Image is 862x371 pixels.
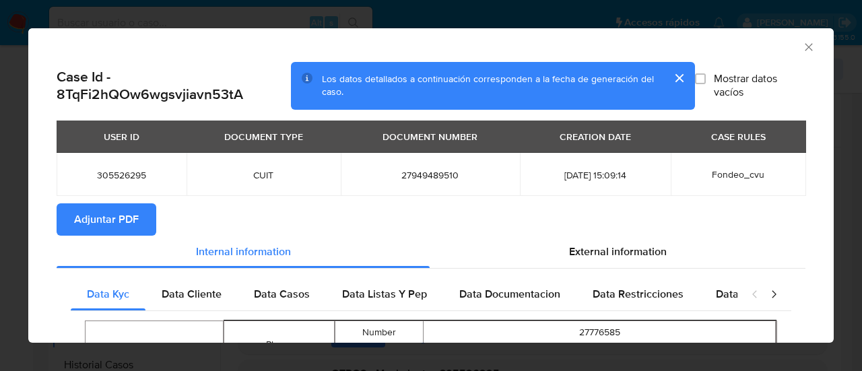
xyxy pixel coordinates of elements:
[162,286,222,302] span: Data Cliente
[57,236,805,268] div: Detailed info
[196,244,291,259] span: Internal information
[357,169,504,181] span: 27949489510
[322,72,654,99] span: Los datos detallados a continuación corresponden a la fecha de generación del caso.
[216,125,311,148] div: DOCUMENT TYPE
[74,205,139,234] span: Adjuntar PDF
[712,168,764,181] span: Fondeo_cvu
[424,321,776,344] td: 27776585
[57,68,291,104] h2: Case Id - 8TqFi2hQOw6wgsvjiavn53tA
[87,286,129,302] span: Data Kyc
[802,40,814,53] button: Cerrar ventana
[593,286,684,302] span: Data Restricciones
[335,321,424,344] td: Number
[663,62,695,94] button: cerrar
[695,73,706,84] input: Mostrar datos vacíos
[203,169,324,181] span: CUIT
[96,125,147,148] div: USER ID
[254,286,310,302] span: Data Casos
[716,286,809,302] span: Data Publicaciones
[57,203,156,236] button: Adjuntar PDF
[536,169,655,181] span: [DATE] 15:09:14
[342,286,427,302] span: Data Listas Y Pep
[374,125,486,148] div: DOCUMENT NUMBER
[224,321,335,368] td: Phone
[459,286,560,302] span: Data Documentacion
[714,72,805,99] span: Mostrar datos vacíos
[73,169,170,181] span: 305526295
[28,28,834,343] div: closure-recommendation-modal
[552,125,639,148] div: CREATION DATE
[703,125,774,148] div: CASE RULES
[71,278,737,310] div: Detailed internal info
[569,244,667,259] span: External information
